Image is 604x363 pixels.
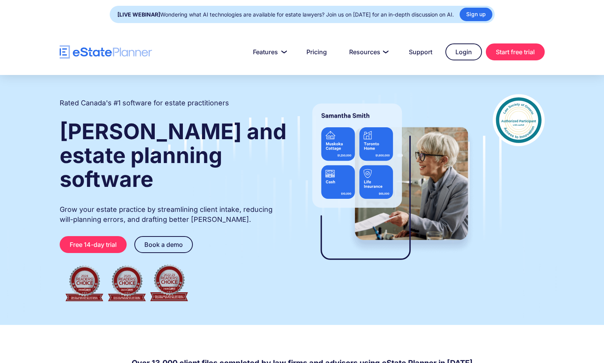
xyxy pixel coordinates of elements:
[60,118,286,192] strong: [PERSON_NAME] and estate planning software
[400,44,442,60] a: Support
[60,98,229,108] h2: Rated Canada's #1 software for estate practitioners
[60,236,127,253] a: Free 14-day trial
[60,45,152,59] a: home
[303,94,477,275] img: estate planner showing wills to their clients, using eState Planner, a leading estate planning so...
[117,11,160,18] strong: [LIVE WEBINAR]
[244,44,293,60] a: Features
[60,205,288,225] p: Grow your estate practice by streamlining client intake, reducing will-planning errors, and draft...
[460,8,492,21] a: Sign up
[134,236,193,253] a: Book a demo
[297,44,336,60] a: Pricing
[486,43,545,60] a: Start free trial
[117,9,454,20] div: Wondering what AI technologies are available for estate lawyers? Join us on [DATE] for an in-dept...
[340,44,396,60] a: Resources
[445,43,482,60] a: Login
